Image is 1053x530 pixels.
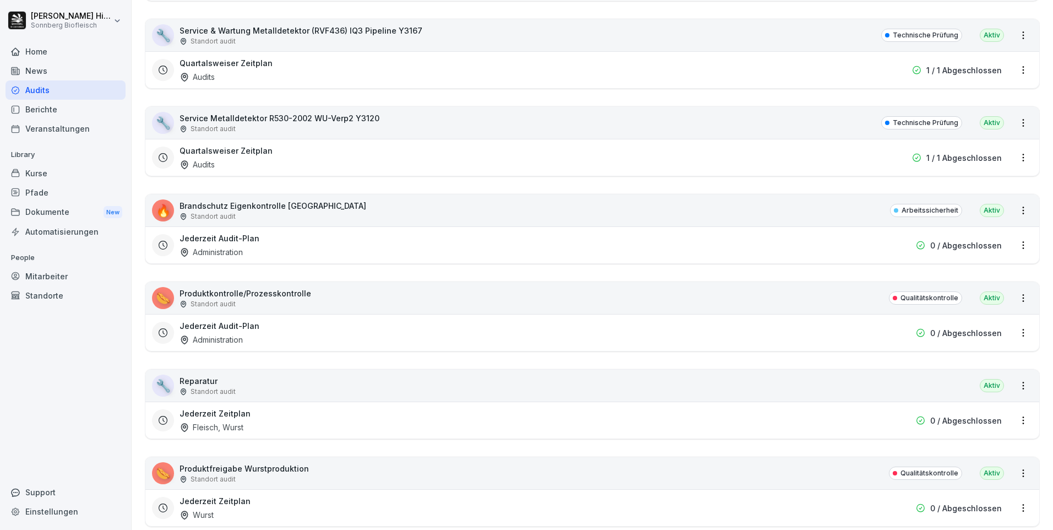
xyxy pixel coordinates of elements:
p: Standort audit [191,299,236,309]
a: News [6,61,126,80]
p: Brandschutz Eigenkontrolle [GEOGRAPHIC_DATA] [180,200,366,212]
h3: Quartalsweiser Zeitplan [180,57,273,69]
div: 🔧 [152,24,174,46]
a: Veranstaltungen [6,119,126,138]
a: DokumenteNew [6,202,126,223]
p: Reparatur [180,375,236,387]
p: Technische Prüfung [893,30,958,40]
div: Audits [180,159,215,170]
div: Administration [180,246,243,258]
a: Audits [6,80,126,100]
div: Aktiv [980,379,1004,392]
h3: Quartalsweiser Zeitplan [180,145,273,156]
div: Aktiv [980,116,1004,129]
p: Produktfreigabe Wurstproduktion [180,463,309,474]
p: 0 / Abgeschlossen [930,240,1002,251]
div: Fleisch, Wurst [180,421,243,433]
p: Qualitätskontrolle [900,293,958,303]
div: Aktiv [980,467,1004,480]
div: Support [6,483,126,502]
p: Produktkontrolle/Prozesskontrolle [180,288,311,299]
div: Aktiv [980,291,1004,305]
a: Mitarbeiter [6,267,126,286]
div: Audits [180,71,215,83]
p: Service & Wartung Metalldetektor (RVF436) IQ3 Pipeline Y3167 [180,25,422,36]
p: Library [6,146,126,164]
div: Aktiv [980,204,1004,217]
p: 0 / Abgeschlossen [930,327,1002,339]
div: Administration [180,334,243,345]
p: Standort audit [191,36,236,46]
div: 🌭 [152,287,174,309]
div: 🌭 [152,462,174,484]
a: Einstellungen [6,502,126,521]
div: Wurst [180,509,214,521]
p: Sonnberg Biofleisch [31,21,111,29]
div: Aktiv [980,29,1004,42]
p: Standort audit [191,387,236,397]
p: 1 / 1 Abgeschlossen [926,64,1002,76]
h3: Jederzeit Zeitplan [180,495,251,507]
a: Pfade [6,183,126,202]
p: Service Metalldetektor R530-2002 WU-Verp2 Y3120 [180,112,379,124]
p: 0 / Abgeschlossen [930,502,1002,514]
p: 1 / 1 Abgeschlossen [926,152,1002,164]
div: New [104,206,122,219]
p: [PERSON_NAME] Hinterreither [31,12,111,21]
p: People [6,249,126,267]
div: Dokumente [6,202,126,223]
h3: Jederzeit Zeitplan [180,408,251,419]
div: 🔧 [152,112,174,134]
h3: Jederzeit Audit-Plan [180,320,259,332]
p: 0 / Abgeschlossen [930,415,1002,426]
a: Standorte [6,286,126,305]
a: Kurse [6,164,126,183]
p: Standort audit [191,474,236,484]
p: Standort audit [191,212,236,221]
h3: Jederzeit Audit-Plan [180,232,259,244]
div: 🔧 [152,375,174,397]
div: 🔥 [152,199,174,221]
p: Standort audit [191,124,236,134]
a: Home [6,42,126,61]
p: Qualitätskontrolle [900,468,958,478]
p: Technische Prüfung [893,118,958,128]
a: Berichte [6,100,126,119]
p: Arbeitssicherheit [902,205,958,215]
a: Automatisierungen [6,222,126,241]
